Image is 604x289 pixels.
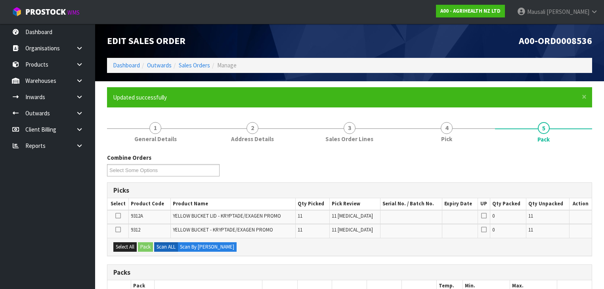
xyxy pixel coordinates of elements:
span: 0 [492,226,495,233]
small: WMS [67,9,80,16]
span: 11 [MEDICAL_DATA] [332,212,373,219]
span: 5 [538,122,550,134]
label: Scan By [PERSON_NAME] [178,242,237,252]
span: 1 [149,122,161,134]
th: UP [478,198,490,210]
a: Sales Orders [179,61,210,69]
a: Dashboard [113,61,140,69]
span: Mausali [527,8,545,15]
th: Action [570,198,592,210]
span: 11 [528,226,533,233]
th: Product Name [170,198,295,210]
span: Updated successfully [113,94,167,101]
h3: Picks [113,187,586,194]
th: Qty Picked [295,198,329,210]
span: 11 [298,226,302,233]
th: Expiry Date [442,198,478,210]
span: Address Details [231,135,274,143]
th: Qty Packed [490,198,526,210]
span: 9312A [131,212,143,219]
a: A00 - AGRIHEALTH NZ LTD [436,5,505,17]
span: YELLOW BUCKET - KRYPTADE/EXAGEN PROMO [173,226,273,233]
th: Qty Unpacked [526,198,570,210]
h3: Packs [113,269,586,276]
th: Select [107,198,129,210]
span: 11 [528,212,533,219]
span: × [582,91,587,102]
button: Pack [138,242,153,252]
th: Product Code [129,198,170,210]
span: A00-ORD0008536 [519,34,592,47]
label: Combine Orders [107,153,151,162]
button: Select All [113,242,137,252]
span: 3 [344,122,356,134]
span: 0 [492,212,495,219]
span: Manage [217,61,237,69]
th: Serial No. / Batch No. [380,198,442,210]
span: 9312 [131,226,140,233]
span: Pack [537,135,550,144]
label: Scan ALL [154,242,178,252]
span: Pick [441,135,452,143]
strong: A00 - AGRIHEALTH NZ LTD [440,8,501,14]
span: YELLOW BUCKET LID - KRYPTADE/EXAGEN PROMO [173,212,281,219]
img: cube-alt.png [12,7,22,17]
a: Outwards [147,61,172,69]
span: ProStock [25,7,66,17]
span: 4 [441,122,453,134]
span: 2 [247,122,258,134]
span: [PERSON_NAME] [547,8,589,15]
span: 11 [298,212,302,219]
th: Pick Review [330,198,380,210]
span: Edit Sales Order [107,34,185,47]
span: Sales Order Lines [325,135,373,143]
span: General Details [134,135,177,143]
span: 11 [MEDICAL_DATA] [332,226,373,233]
